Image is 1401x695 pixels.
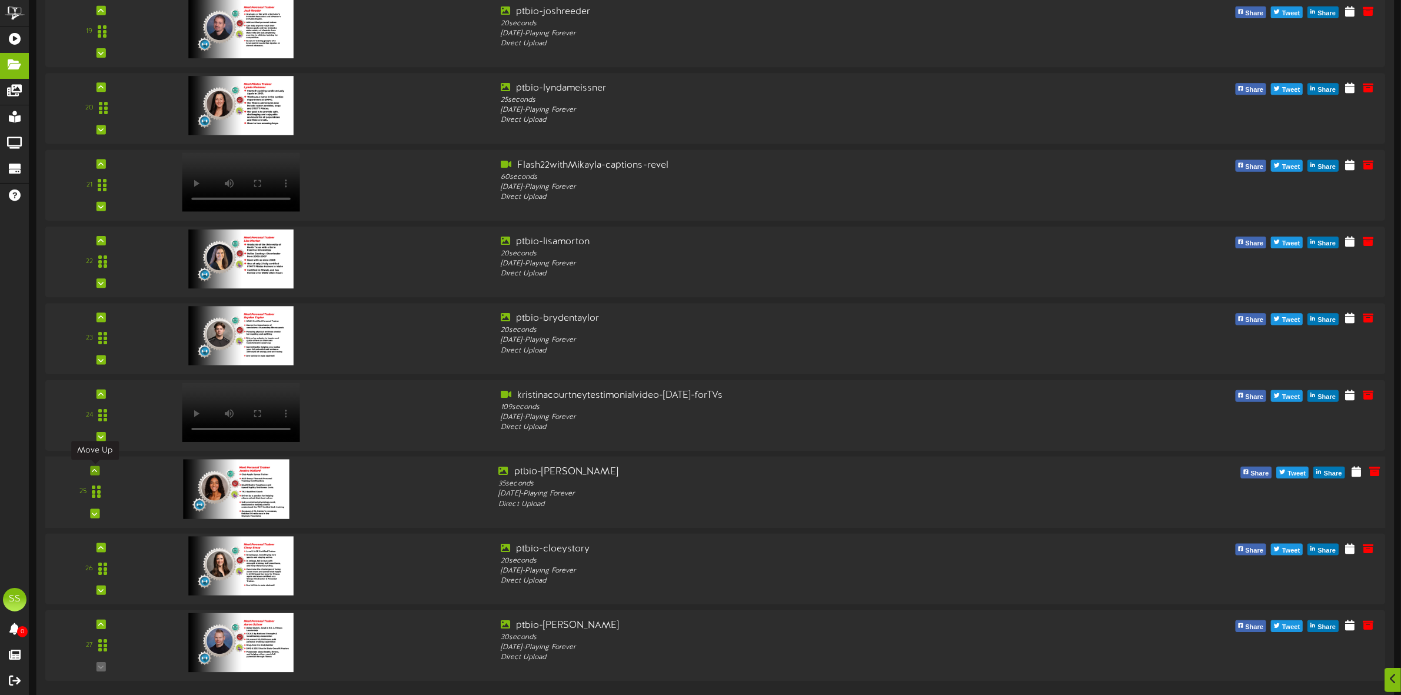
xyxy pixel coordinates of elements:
div: 25 [79,487,86,497]
div: Direct Upload [501,346,1041,356]
div: 26 [85,564,93,574]
span: Share [1243,84,1266,97]
button: Share [1307,237,1339,249]
div: [DATE] - Playing Forever [501,29,1041,39]
span: Tweet [1280,544,1302,557]
div: 20 seconds [501,326,1041,336]
button: Tweet [1271,84,1303,95]
span: Share [1243,314,1266,327]
div: 19 [86,27,92,37]
span: Share [1315,84,1338,97]
span: 0 [17,626,28,637]
div: 20 seconds [501,249,1041,259]
div: 21 [86,180,92,190]
span: Share [1315,238,1338,251]
div: ptbio-cloeystory [501,543,1041,556]
div: 24 [86,411,93,421]
span: Tweet [1280,391,1302,404]
button: Tweet [1271,314,1303,325]
button: Share [1235,160,1266,172]
span: Tweet [1280,621,1302,634]
span: Share [1243,161,1266,174]
button: Share [1307,390,1339,402]
div: ptbio-lyndameissner [501,82,1041,95]
button: Tweet [1277,467,1309,478]
div: ptbio-brydentaylor [501,312,1041,326]
div: [DATE] - Playing Forever [498,489,1044,499]
span: Tweet [1280,84,1302,97]
div: [DATE] - Playing Forever [501,566,1041,576]
button: Share [1307,544,1339,556]
button: Share [1240,467,1272,478]
span: Tweet [1285,467,1308,480]
button: Tweet [1271,390,1303,402]
button: Share [1235,84,1266,95]
button: Share [1235,390,1266,402]
div: Direct Upload [501,270,1041,280]
button: Tweet [1271,544,1303,556]
span: Tweet [1280,7,1302,20]
button: Tweet [1271,237,1303,249]
span: Share [1315,391,1338,404]
div: SS [3,588,26,611]
button: Share [1307,160,1339,172]
div: Direct Upload [501,116,1041,126]
div: 30 seconds [501,633,1041,643]
button: Share [1307,620,1339,632]
div: 60 seconds [501,172,1041,182]
div: 35 seconds [498,479,1044,489]
span: Share [1248,467,1271,480]
img: 65a2bc06-e9a6-4cfa-b750-d7fedaf4dbf6.jpg [189,230,294,288]
div: ptbio-lisamorton [501,235,1041,249]
button: Share [1235,314,1266,325]
div: kristinacourtneytestimonialvideo-[DATE]-forTVs [501,389,1041,403]
div: Direct Upload [501,653,1041,663]
span: Share [1322,467,1345,480]
span: Share [1315,314,1338,327]
div: 27 [86,641,93,651]
div: ptbio-[PERSON_NAME] [501,619,1041,633]
div: 20 [85,104,94,114]
span: Share [1315,544,1338,557]
button: Share [1235,6,1266,18]
span: Share [1315,7,1338,20]
span: Share [1315,621,1338,634]
span: Share [1243,391,1266,404]
img: cc9a7de4-edae-40dd-ae72-569515e3c766.jpg [189,537,294,596]
span: Share [1243,7,1266,20]
span: Share [1243,238,1266,251]
button: Share [1307,84,1339,95]
div: 23 [86,334,93,344]
span: Share [1243,544,1266,557]
div: ptbio-joshreeder [501,5,1041,19]
div: Direct Upload [501,192,1041,202]
div: 22 [86,257,93,267]
button: Share [1235,620,1266,632]
div: Direct Upload [498,500,1044,510]
div: Direct Upload [501,423,1041,433]
div: 109 seconds [501,403,1041,413]
button: Share [1235,237,1266,249]
button: Share [1235,544,1266,556]
span: Tweet [1280,238,1302,251]
button: Tweet [1271,160,1303,172]
span: Tweet [1280,161,1302,174]
div: ptbio-[PERSON_NAME] [498,465,1044,479]
button: Share [1313,467,1345,478]
button: Share [1307,314,1339,325]
div: [DATE] - Playing Forever [501,182,1041,192]
span: Share [1315,161,1338,174]
div: 20 seconds [501,556,1041,566]
button: Tweet [1271,620,1303,632]
div: [DATE] - Playing Forever [501,413,1041,423]
div: Direct Upload [501,39,1041,49]
div: [DATE] - Playing Forever [501,106,1041,116]
button: Share [1307,6,1339,18]
img: 72ff6e60-78c1-4eef-85d0-95222ec7d5d8.jpg [184,460,289,519]
div: 25 seconds [501,95,1041,105]
button: Tweet [1271,6,1303,18]
div: Direct Upload [501,576,1041,586]
img: 2440f61e-2ce4-409e-a67e-c664ab0aaed1.jpg [189,613,294,672]
div: Flash22withMikayla-captions-revel [501,159,1041,172]
span: Share [1243,621,1266,634]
